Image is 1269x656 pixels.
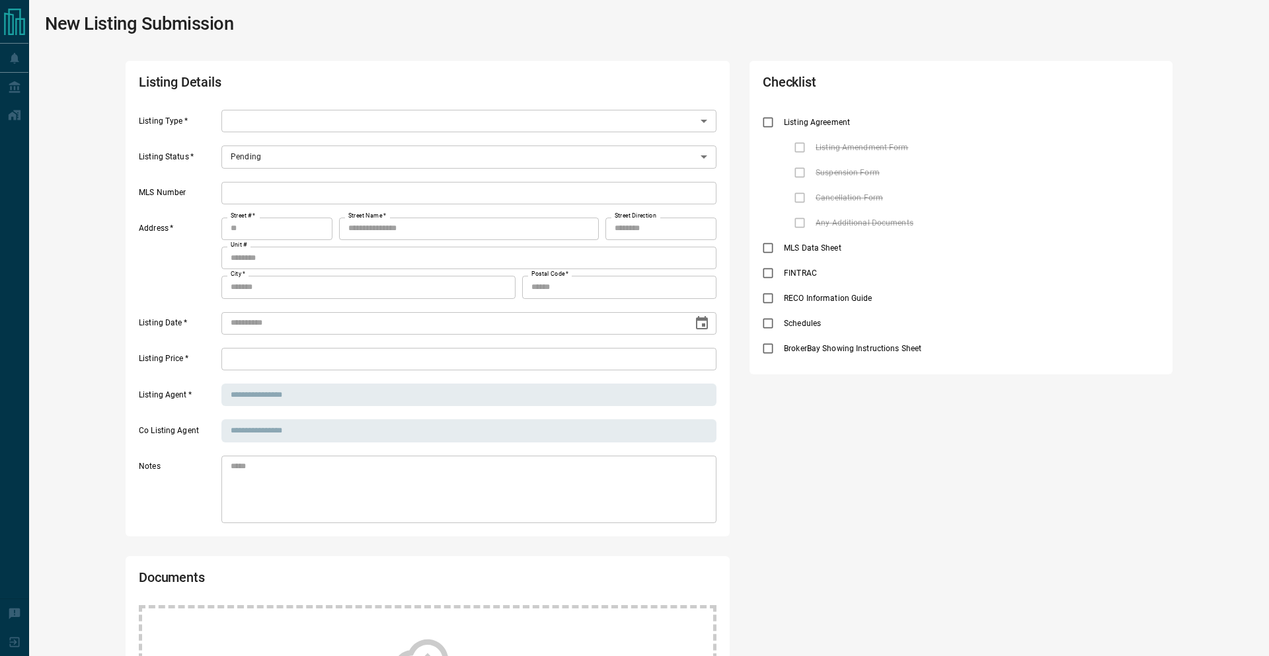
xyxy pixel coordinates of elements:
[231,270,245,278] label: City
[781,116,853,128] span: Listing Agreement
[139,569,485,592] h2: Documents
[812,142,911,153] span: Listing Amendment Form
[139,223,218,298] label: Address
[812,217,917,229] span: Any Additional Documents
[139,317,218,335] label: Listing Date
[812,192,886,204] span: Cancellation Form
[781,292,875,304] span: RECO Information Guide
[781,267,820,279] span: FINTRAC
[139,353,218,370] label: Listing Price
[221,145,716,168] div: Pending
[348,212,386,220] label: Street Name
[689,310,715,337] button: Choose date
[139,187,218,204] label: MLS Number
[139,425,218,442] label: Co Listing Agent
[139,116,218,133] label: Listing Type
[231,241,247,249] label: Unit #
[615,212,656,220] label: Street Direction
[231,212,255,220] label: Street #
[781,317,824,329] span: Schedules
[781,242,845,254] span: MLS Data Sheet
[812,167,883,179] span: Suspension Form
[781,343,925,354] span: BrokerBay Showing Instructions Sheet
[45,13,234,34] h1: New Listing Submission
[763,74,1001,97] h2: Checklist
[139,151,218,169] label: Listing Status
[531,270,568,278] label: Postal Code
[139,461,218,523] label: Notes
[139,74,485,97] h2: Listing Details
[139,389,218,407] label: Listing Agent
